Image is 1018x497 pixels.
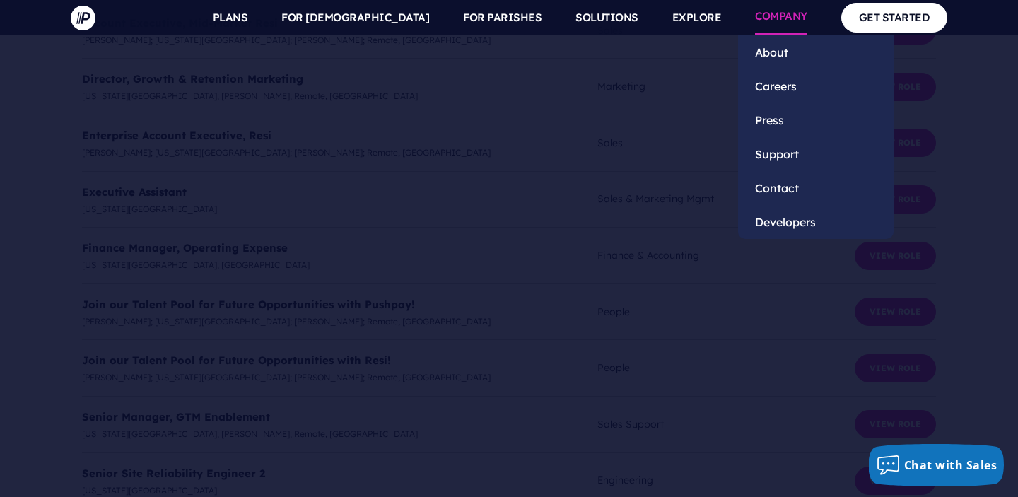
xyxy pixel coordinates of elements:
a: Developers [738,205,894,239]
span: Chat with Sales [904,457,997,473]
a: About [738,35,894,69]
a: GET STARTED [841,3,948,32]
button: Chat with Sales [869,444,1005,486]
a: Support [738,137,894,171]
a: Press [738,103,894,137]
a: Contact [738,171,894,205]
a: Careers [738,69,894,103]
